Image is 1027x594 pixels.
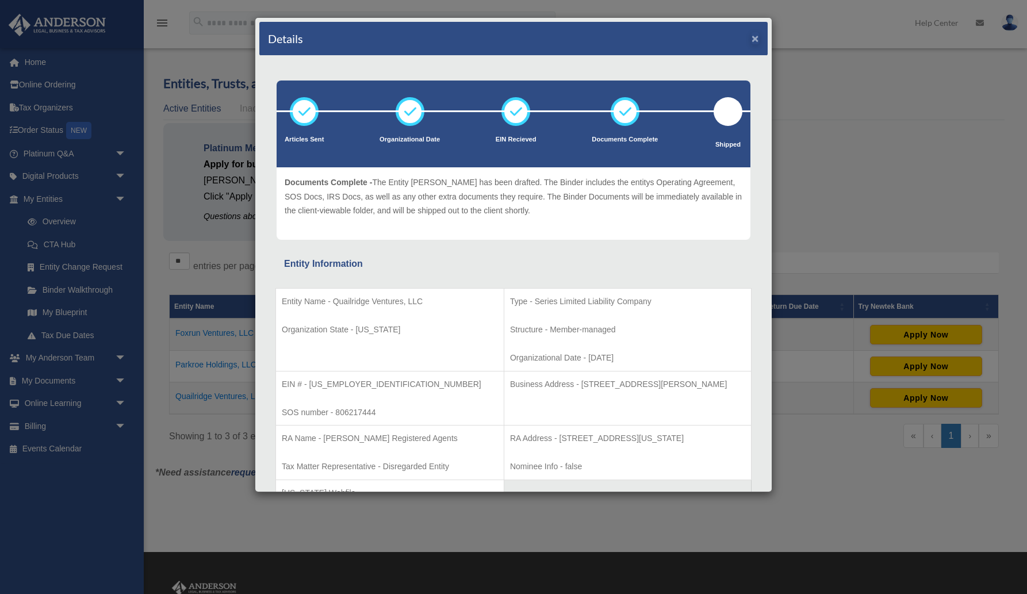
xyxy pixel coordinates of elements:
[282,459,498,474] p: Tax Matter Representative - Disregarded Entity
[510,377,745,392] p: Business Address - [STREET_ADDRESS][PERSON_NAME]
[285,178,372,187] span: Documents Complete -
[592,134,658,145] p: Documents Complete
[282,294,498,309] p: Entity Name - Quailridge Ventures, LLC
[714,139,742,151] p: Shipped
[510,351,745,365] p: Organizational Date - [DATE]
[496,134,537,145] p: EIN Recieved
[284,256,743,272] div: Entity Information
[282,486,498,500] p: [US_STATE] Webfile -
[285,134,324,145] p: Articles Sent
[380,134,440,145] p: Organizational Date
[510,323,745,337] p: Structure - Member-managed
[285,175,742,218] p: The Entity [PERSON_NAME] has been drafted. The Binder includes the entitys Operating Agreement, S...
[268,30,303,47] h4: Details
[510,459,745,474] p: Nominee Info - false
[752,32,759,44] button: ×
[282,405,498,420] p: SOS number - 806217444
[282,377,498,392] p: EIN # - [US_EMPLOYER_IDENTIFICATION_NUMBER]
[510,294,745,309] p: Type - Series Limited Liability Company
[282,323,498,337] p: Organization State - [US_STATE]
[510,431,745,446] p: RA Address - [STREET_ADDRESS][US_STATE]
[282,431,498,446] p: RA Name - [PERSON_NAME] Registered Agents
